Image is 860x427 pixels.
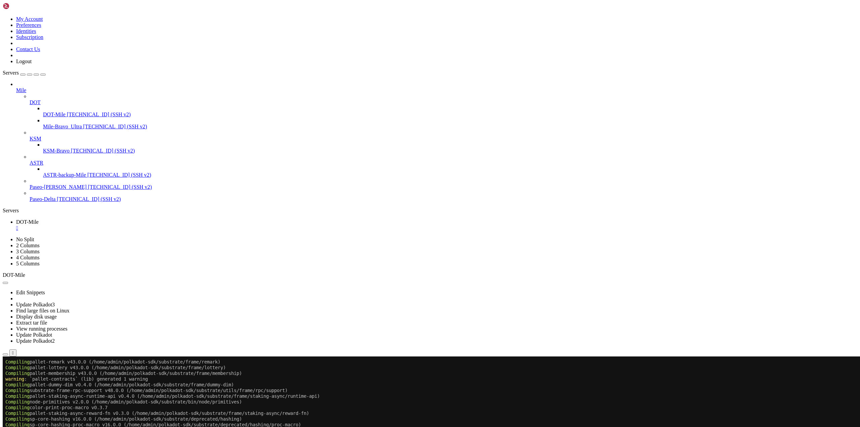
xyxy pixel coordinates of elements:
[3,37,773,43] x-row: pallet-staking-async-runtime-api v0.4.0 (/home/admin/polkadot-sdk/substrate/frame/staking-async/r...
[3,271,773,277] x-row: rococo-runtime v27.0.0 (/home/admin/polkadot-sdk/polkadot/runtime/rococo)
[3,294,773,300] x-row: coretime-westend-runtime v0.19.0 (/home/admin/polkadot-sdk/cumulus/parachains/runtimes/coretime/c...
[3,123,773,128] x-row: polkadot-node-core-pvf-execute-worker v22.0.0 (/home/admin/polkadot-sdk/polkadot/node/core/pvf/ex...
[30,160,857,166] a: ASTR
[3,43,27,48] span: Compiling
[3,311,773,317] x-row: people-rococo-runtime v0.19.0 (/home/admin/polkadot-sdk/cumulus/parachains/runtimes/people/people...
[87,172,151,178] span: [TECHNICAL_ID] (SSH v2)
[3,191,773,197] x-row: polkadot-parachain-bin v6.0.0 (/home/admin/polkadot-sdk/cumulus/polkadot-parachain)
[3,283,27,288] span: Compiling
[3,197,773,203] x-row: bp-westend v0.19.0 (/home/admin/polkadot-sdk/polkadot/runtime/westend/bridge-primitives)
[3,157,773,163] x-row: snowbridge-pallet-outbound-queue-v2 v0.5.0 (/home/admin/polkadot-sdk/bridges/snowbridge/pallets/o...
[3,140,773,145] x-row: node-rpc v3.0.0 (/home/admin/polkadot-sdk/substrate/bin/node/rpc)
[3,20,21,25] span: warning
[3,340,27,345] span: Compiling
[3,334,27,339] span: Compiling
[3,3,773,8] x-row: pallet-remark v43.0.0 (/home/admin/polkadot-sdk/substrate/frame/remark)
[3,374,773,380] x-row: [=====================> ] 2241/2342: asset-hub-westend-runtime(build), people-westend-runtime(bui...
[16,87,26,93] span: Mile
[16,225,857,231] a: 
[3,317,27,322] span: Compiling
[43,124,857,130] a: Mile-Bravo_Ultra [TECHNICAL_ID] (SSH v2)
[12,350,14,355] div: 
[43,172,86,178] span: ASTR-backup-Mile
[3,283,773,288] x-row: bridge-hub-westend-runtime v0.20.1 (/home/admin/polkadot-sdk/cumulus/parachains/runtimes/bridge-h...
[3,305,27,311] span: Compiling
[16,87,857,93] a: Mile
[3,70,19,76] span: Servers
[3,111,773,117] x-row: snowbridge-outbound-queue-runtime-api v0.16.0 (/home/admin/polkadot-sdk/bridges/snowbridge/pallet...
[3,157,27,162] span: Compiling
[3,374,5,380] div: (0, 65)
[16,34,43,40] a: Subscription
[16,261,40,266] a: 5 Columns
[3,237,773,243] x-row: cumulus-client-parachain-inherent v0.20.0 (/home/admin/polkadot-sdk/cumulus/client/parachain-inhe...
[3,180,27,185] span: Compiling
[3,105,773,111] x-row: snowbridge-pallet-outbound-queue v0.16.0 (/home/admin/polkadot-sdk/bridges/snowbridge/pallets/out...
[16,308,70,313] a: Find large files on Linux
[3,265,27,271] span: Compiling
[3,214,773,220] x-row: pallet-ah-ops v0.3.0 (/home/admin/polkadot-sdk/cumulus/pallets/ah-ops)
[30,93,857,130] li: DOT
[30,184,87,190] span: Paseo-[PERSON_NAME]
[16,58,32,64] a: Logout
[3,197,27,202] span: Compiling
[3,334,773,340] x-row: penpal-runtime v0.33.0 (/home/admin/polkadot-sdk/cumulus/parachains/runtimes/testing/penpal)
[3,340,773,345] x-row: asset-hub-rococo-runtime v0.29.0 (/home/admin/polkadot-sdk/cumulus/parachains/runtimes/assets/ass...
[3,94,773,100] x-row: snowbridge-pallet-inbound-queue v0.16.1 (/home/admin/polkadot-sdk/bridges/snowbridge/pallets/inbo...
[3,123,27,128] span: Compiling
[43,166,857,178] li: ASTR-backup-Mile [TECHNICAL_ID] (SSH v2)
[30,99,857,105] a: DOT
[3,8,773,14] x-row: pallet-lottery v43.0.0 (/home/admin/polkadot-sdk/substrate/frame/lottery)
[43,142,857,154] li: KSM-Bravo [TECHNICAL_ID] (SSH v2)
[3,185,27,191] span: Compiling
[3,208,857,214] div: Servers
[16,219,39,225] span: DOT-Mile
[3,100,773,105] x-row: color-print v0.3.7
[3,362,27,368] span: Compiling
[16,28,36,34] a: Identities
[3,145,27,151] span: Compiling
[83,124,147,129] span: [TECHNICAL_ID] (SSH v2)
[3,94,27,99] span: Compiling
[16,243,40,248] a: 2 Columns
[3,294,27,299] span: Compiling
[3,151,27,157] span: Compiling
[16,81,857,202] li: Mile
[3,351,773,357] x-row: people-westend-runtime v0.19.0 (/home/admin/polkadot-sdk/cumulus/parachains/runtimes/people/peopl...
[3,328,773,334] x-row: collectives-westend-runtime v23.0.0 (/home/admin/polkadot-sdk/cumulus/parachains/runtimes/collect...
[3,48,27,54] span: Compiling
[3,168,773,174] x-row: snowbridge-runtime-common v0.17.0 (/home/admin/polkadot-sdk/bridges/snowbridge/runtime/runtime-co...
[30,196,857,202] a: Paseo-Delta [TECHNICAL_ID] (SSH v2)
[3,237,27,242] span: Compiling
[3,357,27,362] span: Compiling
[3,317,773,323] x-row: asset-hub-westend-runtime v0.36.0 (/home/admin/polkadot-sdk/cumulus/parachains/runtimes/assets/as...
[30,178,857,190] li: Paseo-[PERSON_NAME] [TECHNICAL_ID] (SSH v2)
[30,154,857,178] li: ASTR
[3,288,27,294] span: Compiling
[3,323,773,328] x-row: bridge-hub-rococo-runtime v0.23.1 (/home/admin/polkadot-sdk/cumulus/parachains/runtimes/bridge-hu...
[3,66,27,71] span: Compiling
[3,60,27,65] span: Compiling
[16,302,55,307] a: Update Polkadot3
[3,260,27,265] span: Compiling
[43,172,857,178] a: ASTR-backup-Mile [TECHNICAL_ID] (SSH v2)
[3,70,46,76] a: Servers
[3,368,21,374] span: warning
[3,43,773,48] x-row: node-primitives v2.0.0 (/home/admin/polkadot-sdk/substrate/bin/node/primitives)
[3,300,27,305] span: Compiling
[71,148,135,154] span: [TECHNICAL_ID] (SSH v2)
[3,3,41,9] img: Shellngn
[3,328,27,334] span: Compiling
[3,351,27,356] span: Compiling
[3,311,27,316] span: Compiling
[16,332,52,338] a: Update Polkadot
[21,368,172,374] span: : `sc-service` (lib) generated 6 warnings (6 duplicates)
[3,140,27,145] span: Compiling
[43,148,70,154] span: KSM-Bravo
[3,180,773,185] x-row: snowbridge-system-v2-runtime-api v0.5.0 (/home/admin/polkadot-sdk/bridges/snowbridge/pallets/syst...
[3,362,773,368] x-row: kvdb-rocksdb v0.19.0
[3,300,773,305] x-row: yet-another-parachain-runtime v0.5.0 (/home/admin/polkadot-sdk/cumulus/parachains/runtimes/testin...
[88,184,152,190] span: [TECHNICAL_ID] (SSH v2)
[3,288,773,294] x-row: glutton-westend-runtime v21.0.0 (/home/admin/polkadot-sdk/cumulus/parachains/runtimes/glutton/glu...
[3,128,773,134] x-row: pallet-example-mbm v0.1.0 (/home/admin/polkadot-sdk/substrate/frame/examples/multi-block-migrations)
